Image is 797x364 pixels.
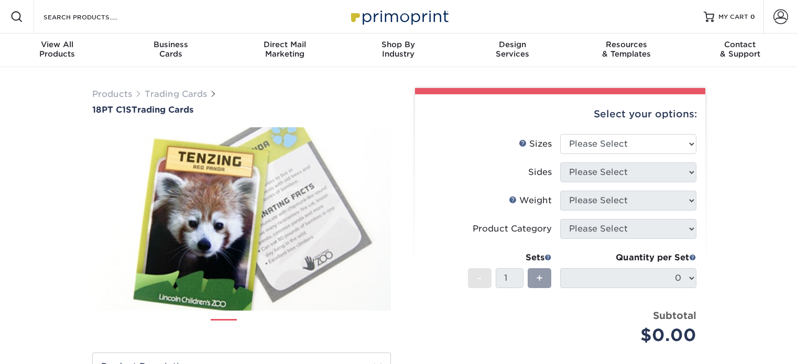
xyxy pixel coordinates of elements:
div: $0.00 [568,323,696,348]
a: Resources& Templates [569,34,683,67]
div: Sets [468,251,552,264]
span: Resources [569,40,683,49]
span: MY CART [718,13,748,21]
span: 0 [750,13,755,20]
div: Services [455,40,569,59]
a: Trading Cards [145,89,207,99]
input: SEARCH PRODUCTS..... [42,10,145,23]
span: Direct Mail [228,40,342,49]
img: 18PT C1S 01 [92,116,391,322]
span: Contact [683,40,797,49]
div: Select your options: [423,94,697,134]
span: - [477,270,482,286]
div: Quantity per Set [560,251,696,264]
img: Trading Cards 01 [211,315,237,341]
span: + [536,270,543,286]
h1: Trading Cards [92,105,391,115]
strong: Subtotal [653,310,696,321]
a: DesignServices [455,34,569,67]
a: Contact& Support [683,34,797,67]
a: 18PT C1STrading Cards [92,105,391,115]
div: Product Category [473,223,552,235]
div: Industry [342,40,455,59]
img: Trading Cards 02 [246,315,272,341]
img: Primoprint [346,5,451,28]
a: BusinessCards [114,34,227,67]
div: Cards [114,40,227,59]
div: & Templates [569,40,683,59]
div: & Support [683,40,797,59]
span: Shop By [342,40,455,49]
div: Sizes [519,138,552,150]
a: Products [92,89,132,99]
a: Shop ByIndustry [342,34,455,67]
span: 18PT C1S [92,105,132,115]
div: Marketing [228,40,342,59]
span: Design [455,40,569,49]
div: Weight [509,194,552,207]
a: Direct MailMarketing [228,34,342,67]
div: Sides [528,166,552,179]
span: Business [114,40,227,49]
